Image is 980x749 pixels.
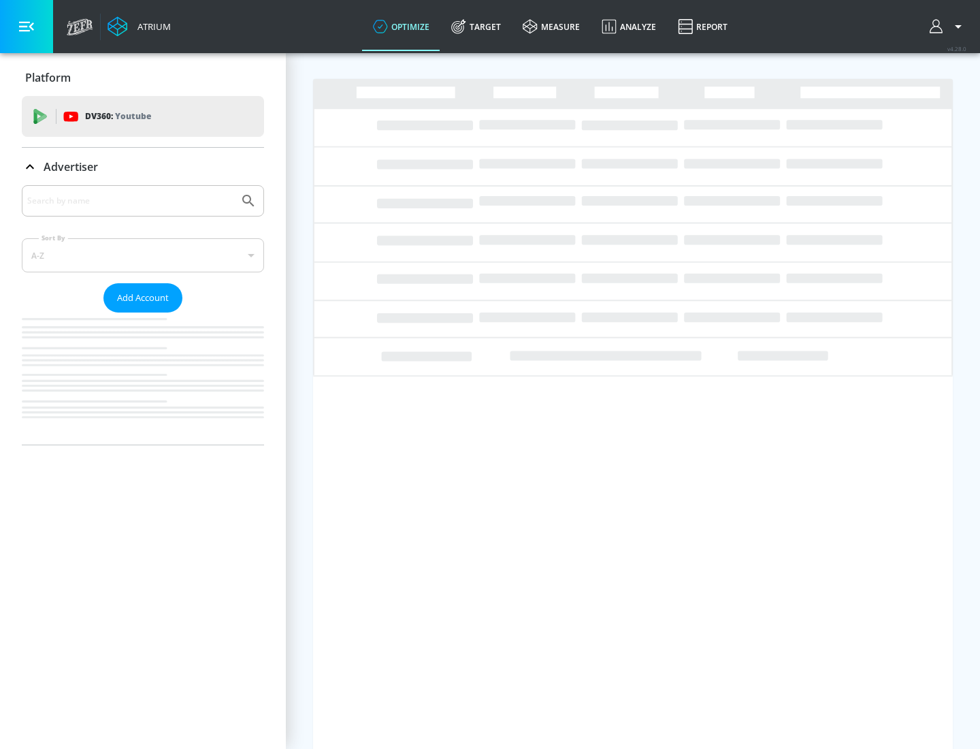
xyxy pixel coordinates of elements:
input: Search by name [27,192,233,210]
p: Platform [25,70,71,85]
a: measure [512,2,591,51]
a: Analyze [591,2,667,51]
a: Target [440,2,512,51]
a: Atrium [108,16,171,37]
span: v 4.28.0 [947,45,966,52]
div: A-Z [22,238,264,272]
p: Youtube [115,109,151,123]
nav: list of Advertiser [22,313,264,445]
div: Advertiser [22,185,264,445]
div: Atrium [132,20,171,33]
a: Report [667,2,738,51]
p: DV360: [85,109,151,124]
button: Add Account [103,283,182,313]
div: DV360: Youtube [22,96,264,137]
a: optimize [362,2,440,51]
label: Sort By [39,234,68,242]
div: Advertiser [22,148,264,186]
p: Advertiser [44,159,98,174]
span: Add Account [117,290,169,306]
div: Platform [22,59,264,97]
